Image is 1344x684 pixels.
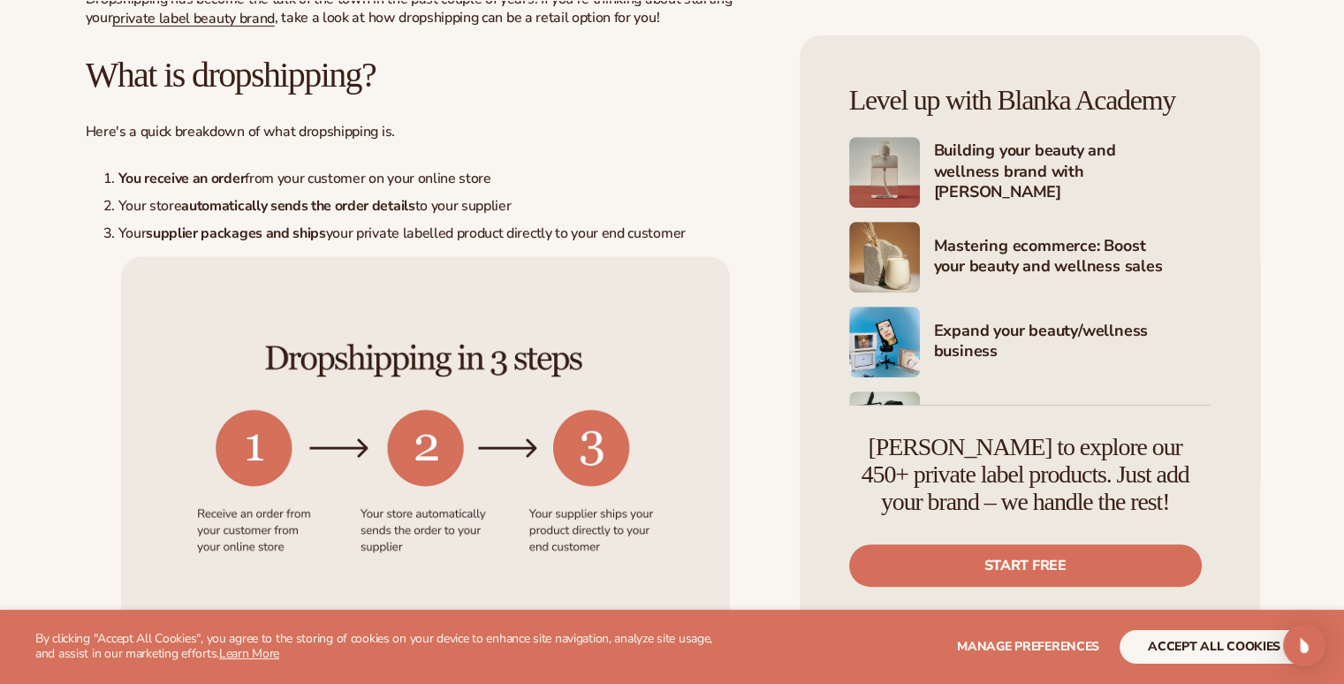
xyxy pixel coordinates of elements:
[957,638,1099,655] span: Manage preferences
[849,222,920,293] img: Shopify Image 6
[849,544,1202,587] a: Start free
[121,256,730,637] img: Diagram showing the 3 steps in dropshipping beauty products.
[849,391,920,462] img: Shopify Image 8
[849,307,1211,377] a: Shopify Image 7 Expand your beauty/wellness business
[934,321,1211,364] h4: Expand your beauty/wellness business
[146,224,325,243] strong: supplier packages and ships
[849,434,1202,515] h4: [PERSON_NAME] to explore our 450+ private label products. Just add your brand – we handle the rest!
[849,307,920,377] img: Shopify Image 7
[849,137,1211,208] a: Shopify Image 5 Building your beauty and wellness brand with [PERSON_NAME]
[1120,630,1309,664] button: accept all cookies
[35,632,733,662] p: By clicking "Accept All Cookies", you agree to the storing of cookies on your device to enhance s...
[103,170,765,188] li: from your customer on your online store
[112,9,275,28] a: private label beauty brand
[849,137,920,208] img: Shopify Image 5
[934,141,1211,204] h4: Building your beauty and wellness brand with [PERSON_NAME]
[849,222,1211,293] a: Shopify Image 6 Mastering ecommerce: Boost your beauty and wellness sales
[103,224,765,243] li: Your your private labelled product directly to your end customer
[103,197,765,216] li: Your store to your supplier
[219,645,279,662] a: Learn More
[181,196,414,216] strong: automatically sends the order details
[121,256,730,637] a: Sign up - Blanka Brand
[86,123,765,141] p: Here's a quick breakdown of what dropshipping is.
[1283,624,1325,666] div: Open Intercom Messenger
[86,56,765,95] h2: What is dropshipping?
[118,169,246,188] strong: You receive an order
[934,236,1211,279] h4: Mastering ecommerce: Boost your beauty and wellness sales
[849,391,1211,462] a: Shopify Image 8 Marketing your beauty and wellness brand 101
[957,630,1099,664] button: Manage preferences
[849,85,1211,116] h4: Level up with Blanka Academy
